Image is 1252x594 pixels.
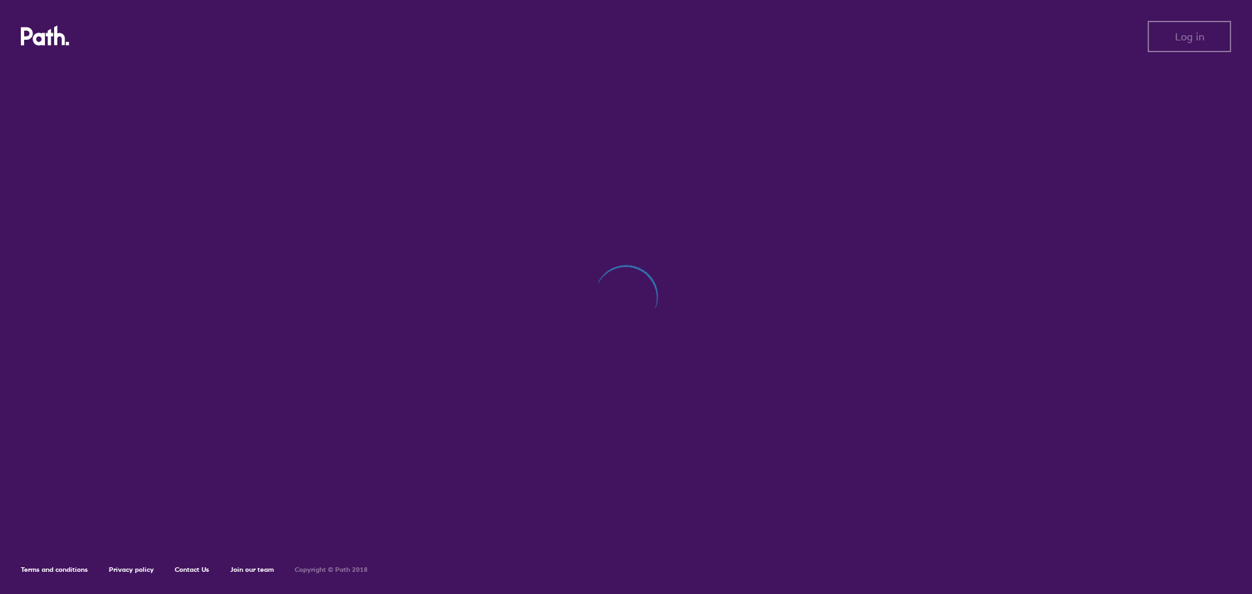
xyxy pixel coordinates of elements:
[175,565,209,574] a: Contact Us
[230,565,274,574] a: Join our team
[21,565,88,574] a: Terms and conditions
[295,566,368,574] h6: Copyright © Path 2018
[1175,31,1204,42] span: Log in
[1148,21,1231,52] button: Log in
[109,565,154,574] a: Privacy policy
